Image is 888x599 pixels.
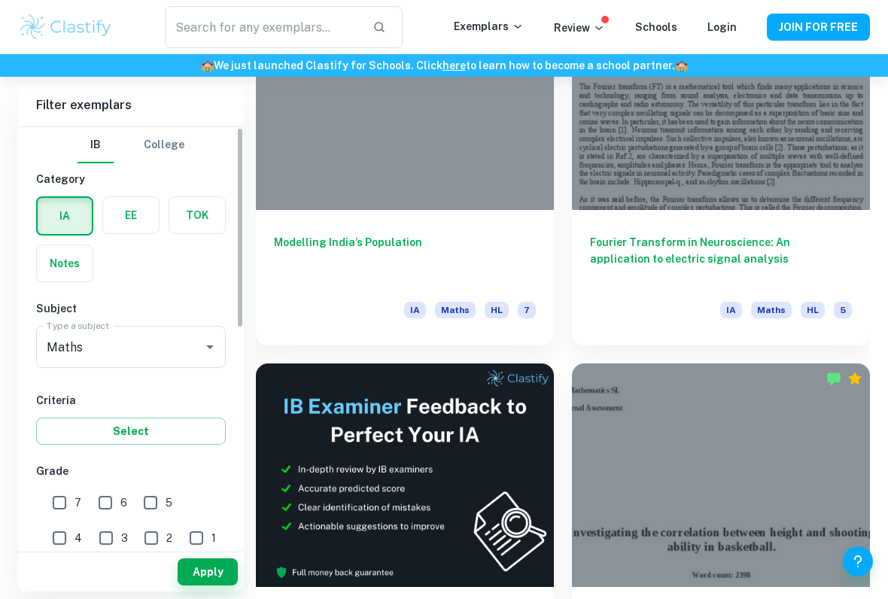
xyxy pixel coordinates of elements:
img: Marked [826,371,841,386]
span: 4 [75,530,82,546]
span: HL [485,302,509,318]
span: 3 [121,530,128,546]
h6: Fourier Transform in Neuroscience: An application to electric signal analysis [590,234,852,284]
button: Help and Feedback [843,546,873,576]
h6: Criteria [36,392,226,409]
span: Maths [751,302,792,318]
p: Exemplars [454,18,524,35]
span: 🏫 [201,59,214,71]
button: Apply [178,558,238,585]
span: 1 [211,530,216,546]
h6: Modelling India’s Population [274,234,536,284]
span: 6 [120,494,127,511]
img: Clastify logo [18,12,114,42]
h6: Subject [36,300,226,317]
button: College [144,127,184,163]
button: JOIN FOR FREE [767,14,870,41]
span: 7 [518,302,536,318]
span: 7 [75,494,81,511]
a: Schools [635,21,677,33]
span: Maths [435,302,476,318]
input: Search for any exemplars... [165,6,360,48]
span: 2 [166,530,172,546]
span: 🏫 [675,59,688,71]
div: Filter type choice [78,127,184,163]
label: Type a subject [47,319,109,332]
button: IB [78,127,114,163]
p: Review [554,20,605,36]
button: TOK [169,197,225,233]
div: Premium [847,371,862,386]
span: HL [801,302,825,318]
img: Thumbnail [256,363,554,587]
span: 5 [834,302,852,318]
button: IA [38,198,92,234]
span: 5 [166,494,172,511]
a: here [442,59,466,71]
h6: Category [36,171,226,187]
span: IA [720,302,742,318]
button: Notes [37,245,93,281]
h6: Filter exemplars [18,84,244,126]
h6: Grade [36,463,226,479]
button: Open [199,336,220,357]
button: Select [36,418,226,445]
h6: We just launched Clastify for Schools. Click to learn how to become a school partner. [3,57,885,74]
a: Login [707,21,737,33]
span: IA [404,302,426,318]
button: EE [103,197,159,233]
